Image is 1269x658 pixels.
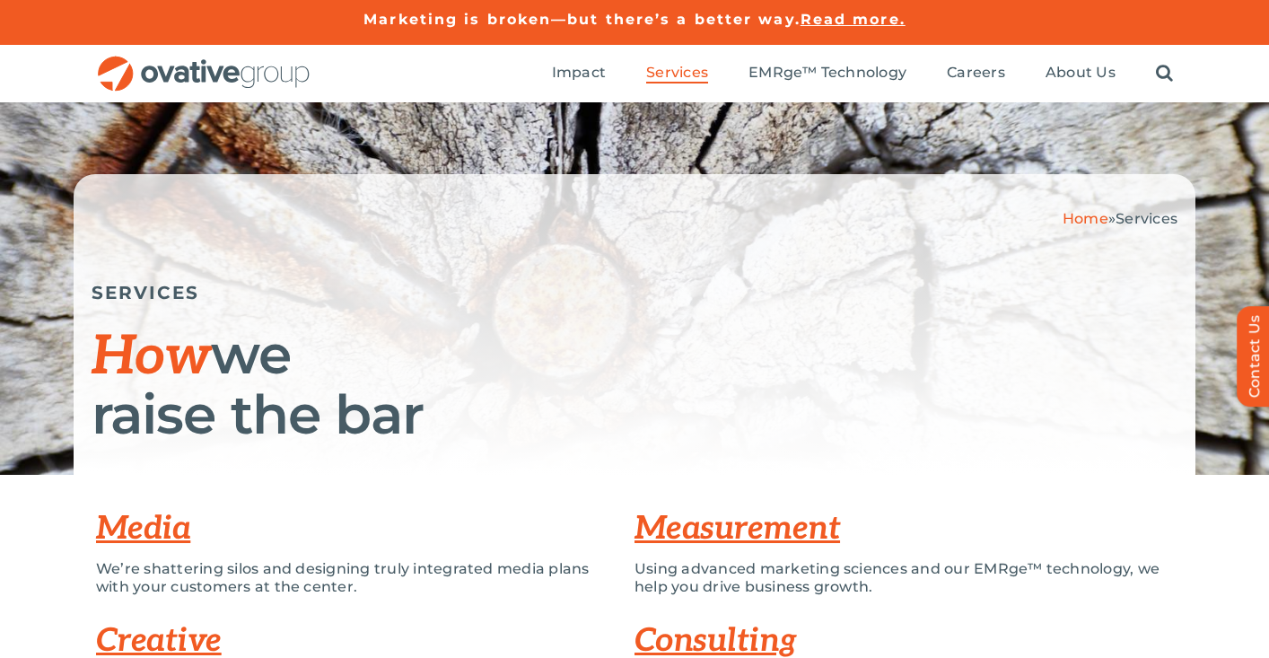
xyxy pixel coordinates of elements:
[1156,64,1173,83] a: Search
[363,11,801,28] a: Marketing is broken—but there’s a better way.
[1063,210,1177,227] span: »
[748,64,906,83] a: EMRge™ Technology
[1046,64,1116,83] a: About Us
[748,64,906,82] span: EMRge™ Technology
[634,509,840,548] a: Measurement
[801,11,906,28] a: Read more.
[646,64,708,82] span: Services
[947,64,1005,82] span: Careers
[96,509,190,548] a: Media
[1046,64,1116,82] span: About Us
[96,560,608,596] p: We’re shattering silos and designing truly integrated media plans with your customers at the center.
[92,282,1177,303] h5: SERVICES
[552,64,606,82] span: Impact
[92,325,211,390] span: How
[1116,210,1177,227] span: Services
[1063,210,1108,227] a: Home
[552,45,1173,102] nav: Menu
[646,64,708,83] a: Services
[92,326,1177,443] h1: we raise the bar
[552,64,606,83] a: Impact
[634,560,1173,596] p: Using advanced marketing sciences and our EMRge™ technology, we help you drive business growth.
[947,64,1005,83] a: Careers
[96,54,311,71] a: OG_Full_horizontal_RGB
